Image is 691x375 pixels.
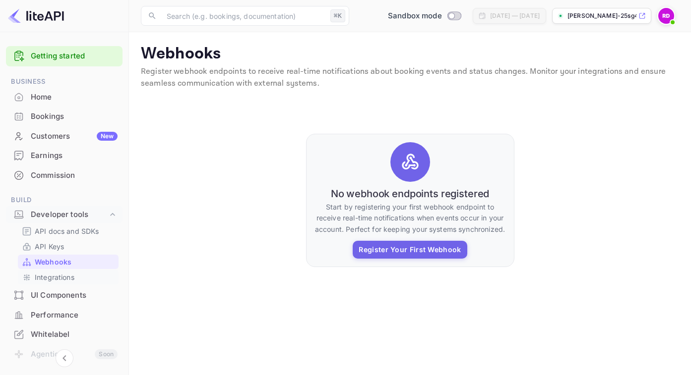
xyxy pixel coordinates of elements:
[6,286,123,305] div: UI Components
[6,325,123,343] a: Whitelabel
[97,132,118,141] div: New
[388,10,442,22] span: Sandbox mode
[658,8,674,24] img: Renan Duarte
[6,46,123,66] div: Getting started
[6,306,123,325] div: Performance
[31,329,118,340] div: Whitelabel
[6,107,123,125] a: Bookings
[56,349,73,367] button: Collapse navigation
[490,11,540,20] div: [DATE] — [DATE]
[22,272,115,282] a: Integrations
[31,92,118,103] div: Home
[141,66,679,90] p: Register webhook endpoints to receive real-time notifications about booking events and status cha...
[31,310,118,321] div: Performance
[6,286,123,304] a: UI Components
[6,88,123,106] a: Home
[6,306,123,324] a: Performance
[35,226,99,236] p: API docs and SDKs
[18,224,119,238] div: API docs and SDKs
[6,325,123,344] div: Whitelabel
[35,257,71,267] p: Webhooks
[31,209,108,220] div: Developer tools
[18,255,119,269] div: Webhooks
[331,188,490,200] h6: No webhook endpoints registered
[31,170,118,181] div: Commission
[22,226,115,236] a: API docs and SDKs
[22,241,115,252] a: API Keys
[6,88,123,107] div: Home
[353,241,467,259] button: Register Your First Webhook
[6,76,123,87] span: Business
[6,146,123,164] a: Earnings
[161,6,326,26] input: Search (e.g. bookings, documentation)
[8,8,64,24] img: LiteAPI logo
[18,239,119,254] div: API Keys
[31,51,118,62] a: Getting started
[31,131,118,142] div: Customers
[22,257,115,267] a: Webhooks
[31,111,118,122] div: Bookings
[6,127,123,145] a: CustomersNew
[567,11,636,20] p: [PERSON_NAME]-25sg4.nui...
[31,150,118,161] div: Earnings
[6,166,123,184] a: Commission
[330,9,345,22] div: ⌘K
[6,107,123,126] div: Bookings
[6,146,123,165] div: Earnings
[35,272,74,282] p: Integrations
[314,202,506,235] p: Start by registering your first webhook endpoint to receive real-time notifications when events o...
[6,127,123,146] div: CustomersNew
[384,10,465,22] div: Switch to Production mode
[18,270,119,284] div: Integrations
[6,195,123,206] span: Build
[35,241,64,252] p: API Keys
[31,290,118,301] div: UI Components
[6,206,123,223] div: Developer tools
[141,44,679,64] p: Webhooks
